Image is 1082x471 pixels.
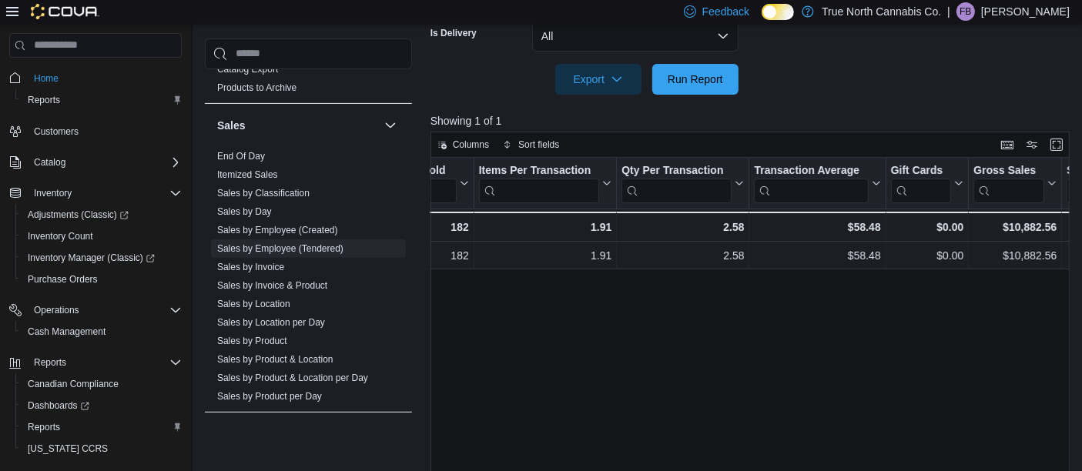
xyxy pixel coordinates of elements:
[217,206,272,217] a: Sales by Day
[28,326,106,338] span: Cash Management
[28,94,60,106] span: Reports
[28,301,182,319] span: Operations
[217,188,310,199] a: Sales by Classification
[15,373,188,395] button: Canadian Compliance
[28,353,72,372] button: Reports
[22,227,182,246] span: Inventory Count
[532,21,739,52] button: All
[28,153,182,172] span: Catalog
[381,116,400,135] button: Sales
[28,184,78,202] button: Inventory
[34,304,79,316] span: Operations
[998,135,1017,154] button: Keyboard shortcuts
[890,246,963,265] div: $0.00
[478,218,611,236] div: 1.91
[217,187,310,199] span: Sales by Classification
[15,247,188,269] a: Inventory Manager (Classic)
[205,147,412,412] div: Sales
[217,353,333,366] span: Sales by Product & Location
[217,151,265,162] a: End Of Day
[28,353,182,372] span: Reports
[217,317,325,328] a: Sales by Location per Day
[22,91,182,109] span: Reports
[754,163,868,178] div: Transaction Average
[15,225,188,247] button: Inventory Count
[28,273,98,286] span: Purchase Orders
[1023,135,1041,154] button: Display options
[15,269,188,290] button: Purchase Orders
[478,163,611,202] button: Items Per Transaction
[28,378,119,390] span: Canadian Compliance
[217,169,278,180] a: Itemized Sales
[981,2,1070,21] p: [PERSON_NAME]
[401,218,468,236] div: 182
[518,139,559,151] span: Sort fields
[3,299,188,321] button: Operations
[22,375,125,393] a: Canadian Compliance
[217,261,284,273] span: Sales by Invoice
[15,321,188,342] button: Cash Management
[217,336,287,346] a: Sales by Product
[22,227,99,246] a: Inventory Count
[973,246,1057,265] div: $10,882.56
[497,135,565,154] button: Sort fields
[22,418,182,436] span: Reports
[973,218,1057,236] div: $10,882.56
[217,372,368,383] a: Sales by Product & Location per Day
[22,418,66,436] a: Reports
[754,218,880,236] div: $58.48
[22,375,182,393] span: Canadian Compliance
[28,252,155,264] span: Inventory Manager (Classic)
[668,72,723,87] span: Run Report
[217,224,338,236] span: Sales by Employee (Created)
[28,69,65,88] a: Home
[3,67,188,89] button: Home
[947,2,950,21] p: |
[479,246,612,265] div: 1.91
[890,163,951,202] div: Gift Card Sales
[28,122,85,141] a: Customers
[621,163,732,178] div: Qty Per Transaction
[652,64,739,95] button: Run Report
[15,204,188,225] a: Adjustments (Classic)
[22,322,112,341] a: Cash Management
[22,91,66,109] a: Reports
[754,163,868,202] div: Transaction Average
[621,218,744,236] div: 2.58
[3,352,188,373] button: Reports
[34,125,79,138] span: Customers
[22,249,161,267] a: Inventory Manager (Classic)
[401,163,468,202] button: Net Sold
[22,249,182,267] span: Inventory Manager (Classic)
[31,4,99,19] img: Cova
[217,299,290,309] a: Sales by Location
[478,163,599,178] div: Items Per Transaction
[890,163,951,178] div: Gift Cards
[402,246,469,265] div: 182
[15,89,188,111] button: Reports
[564,64,632,95] span: Export
[478,163,599,202] div: Items Per Transaction
[217,242,343,255] span: Sales by Employee (Tendered)
[217,390,322,403] span: Sales by Product per Day
[217,280,327,291] a: Sales by Invoice & Product
[217,391,322,402] a: Sales by Product per Day
[754,246,880,265] div: $58.48
[217,298,290,310] span: Sales by Location
[217,354,333,365] a: Sales by Product & Location
[28,153,72,172] button: Catalog
[555,64,641,95] button: Export
[621,246,744,265] div: 2.58
[217,82,296,93] a: Products to Archive
[890,163,963,202] button: Gift Cards
[3,152,188,173] button: Catalog
[22,396,95,415] a: Dashboards
[28,230,93,242] span: Inventory Count
[973,163,1044,202] div: Gross Sales
[430,113,1077,129] p: Showing 1 of 1
[217,243,343,254] a: Sales by Employee (Tendered)
[34,72,59,85] span: Home
[28,122,182,141] span: Customers
[430,27,477,39] label: Is Delivery
[205,60,412,103] div: Products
